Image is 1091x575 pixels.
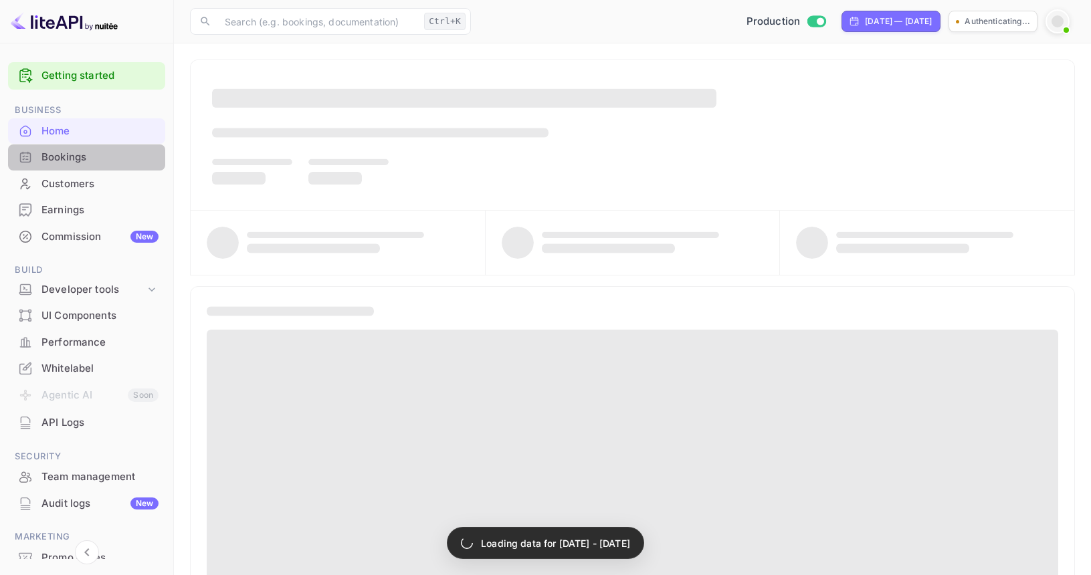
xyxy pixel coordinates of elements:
[8,197,165,223] div: Earnings
[41,124,159,139] div: Home
[8,356,165,382] div: Whitelabel
[8,144,165,169] a: Bookings
[130,497,159,509] div: New
[41,308,159,324] div: UI Components
[8,491,165,515] a: Audit logsNew
[8,530,165,544] span: Marketing
[741,14,831,29] div: Switch to Sandbox mode
[865,15,932,27] div: [DATE] — [DATE]
[424,13,466,30] div: Ctrl+K
[217,8,419,35] input: Search (e.g. bookings, documentation)
[8,118,165,144] div: Home
[8,449,165,464] span: Security
[481,536,630,550] p: Loading data for [DATE] - [DATE]
[8,464,165,489] a: Team management
[41,68,159,84] a: Getting started
[8,330,165,354] a: Performance
[75,540,99,564] button: Collapse navigation
[41,550,159,566] div: Promo codes
[965,15,1030,27] p: Authenticating...
[8,224,165,250] div: CommissionNew
[8,62,165,90] div: Getting started
[41,496,159,511] div: Audit logs
[8,118,165,143] a: Home
[8,263,165,277] span: Build
[41,415,159,431] div: API Logs
[8,103,165,118] span: Business
[130,231,159,243] div: New
[41,229,159,245] div: Commission
[8,303,165,328] a: UI Components
[41,469,159,485] div: Team management
[41,177,159,192] div: Customers
[41,282,145,298] div: Developer tools
[11,11,118,32] img: LiteAPI logo
[8,410,165,436] div: API Logs
[41,335,159,350] div: Performance
[41,150,159,165] div: Bookings
[8,144,165,170] div: Bookings
[8,171,165,196] a: Customers
[8,410,165,435] a: API Logs
[8,356,165,380] a: Whitelabel
[747,14,801,29] span: Production
[8,545,165,571] div: Promo codes
[8,224,165,249] a: CommissionNew
[8,278,165,302] div: Developer tools
[8,464,165,490] div: Team management
[41,361,159,376] div: Whitelabel
[41,203,159,218] div: Earnings
[8,303,165,329] div: UI Components
[8,545,165,570] a: Promo codes
[8,197,165,222] a: Earnings
[8,491,165,517] div: Audit logsNew
[8,330,165,356] div: Performance
[8,171,165,197] div: Customers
